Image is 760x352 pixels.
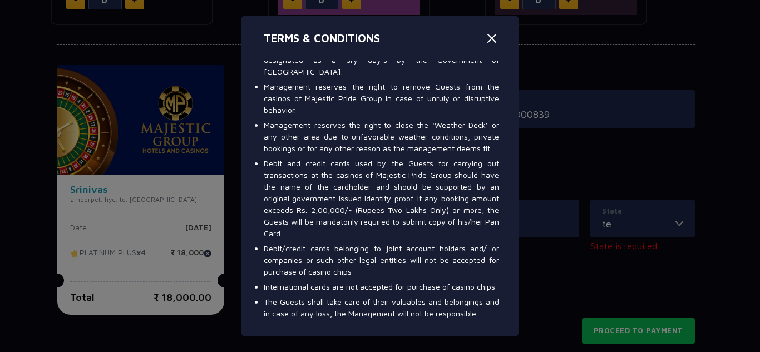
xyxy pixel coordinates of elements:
li: The Guests shall take care of their valuables and belongings and in case of any loss, the Managem... [264,296,499,319]
li: Management reserves the right to remove Guests from the casinos of Majestic Pride Group in case o... [264,81,499,116]
li: Debit and credit cards used by the Guests for carrying out transactions at the casinos of Majesti... [264,157,499,239]
li: Management reserves the right to close the ‘Weather Deck’ or any other area due to unfavorable we... [264,119,499,154]
b: TERMS & CONDITIONS [264,32,380,44]
li: International cards are not accepted for purchase of casino chips [264,281,499,292]
li: Debit/credit cards belonging to joint account holders and/ or companies or such other legal entit... [264,242,499,277]
button: Close [483,29,501,47]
